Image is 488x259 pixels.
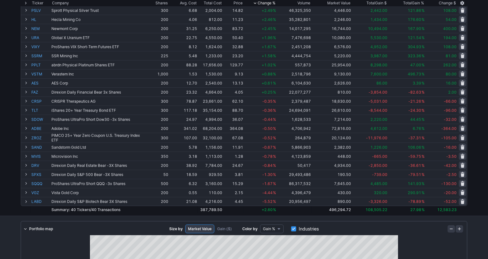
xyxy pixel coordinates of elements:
td: 1.28 [223,152,244,161]
span: -16.00 [444,145,457,150]
span: % [422,172,425,177]
span: 47.00 [410,63,421,67]
td: 11.91 [223,142,244,152]
td: 4.06 [169,15,198,24]
td: 107.00 [169,133,198,142]
td: 2.15 [223,188,244,197]
td: 24,694,091 [277,106,312,115]
span: % [422,90,425,95]
a: VIXY [31,42,50,51]
span: 194.00 [443,35,457,40]
span: 10,494.00 [368,26,387,31]
span: -0.50 [262,126,273,131]
td: 16,744.00 [312,24,352,33]
span: 176.60 [408,17,421,22]
span: +0.61 [262,81,273,85]
td: 7,476,698 [277,33,312,42]
span: -59.75 [408,154,421,159]
td: 200 [146,60,169,69]
span: % [422,136,425,140]
span: -8,544.00 [369,108,387,113]
div: iShares 20+ Year Treasury Bond ETF [51,108,146,113]
span: 167.90 [408,26,421,31]
a: LABD [31,197,50,206]
td: 200 [146,161,169,170]
td: 2,540.00 [198,78,223,87]
a: SQQQ [31,179,50,188]
span: 44.45 [410,117,421,122]
td: 9.13 [223,69,244,78]
a: ZROZ [31,133,50,142]
td: 3.81 [223,170,244,179]
span: Portfolio map [29,226,53,232]
td: 4,934.00 [312,161,352,170]
td: 3,160.00 [198,179,223,188]
td: 50,417 [277,161,312,170]
td: 26,610.00 [312,106,352,115]
span: Gain ($) [217,226,232,232]
span: % [273,154,276,159]
td: 38.92 [169,161,198,170]
span: % [273,54,276,58]
td: 448.00 [312,152,352,161]
td: 23.20 [223,51,244,60]
td: 18,630.00 [312,96,352,106]
div: ProShares UltraPro Short QQQ -3x Shares [51,181,146,186]
a: SSRM [31,51,50,60]
a: HL [31,15,50,24]
td: 225 [146,51,169,60]
td: 6.68 [169,6,198,15]
td: 13.13 [223,78,244,87]
td: 88.70 [223,106,244,115]
td: 200 [146,124,169,133]
td: 29,493,486 [277,170,312,179]
td: 62.10 [223,96,244,106]
td: 50.40 [223,33,244,42]
span: % [273,63,276,67]
a: NEM [31,24,50,33]
td: 200 [146,33,169,42]
td: 8.12 [169,42,198,51]
td: 4,396,479 [277,188,312,197]
td: 20,124.00 [312,133,352,142]
td: 14.82 [223,6,244,15]
label: Industries [291,225,319,233]
span: % [422,81,425,85]
span: % [422,145,425,150]
td: 200 [146,24,169,33]
span: +1.02 [262,63,273,67]
span: % [273,44,276,49]
span: % [273,90,276,95]
span: 106.06 [408,145,421,150]
span: 2.00 [448,90,457,95]
td: 500 [146,179,169,188]
a: Market Value [185,225,214,233]
td: 17,656.00 [198,60,223,69]
span: Market Value [188,226,212,232]
span: -105.00 [441,136,457,140]
td: 264,879 [277,133,312,142]
td: 1,530.00 [198,69,223,78]
a: URA [31,33,50,42]
div: Sprott Physical Silver Trust [51,8,146,13]
span: 1,226.00 [370,145,387,150]
span: % [273,72,276,76]
a: SDOW [31,115,50,124]
span: 2,442.00 [370,8,387,13]
span: -66.00 [444,99,457,104]
div: ProShares UltraPro Short Dow30 -3x Shares [51,117,146,122]
a: MVIS [31,152,50,161]
td: 200 [146,78,169,87]
td: 7,214.00 [312,115,352,124]
td: 2,626.00 [312,78,352,87]
td: 1,113.00 [198,152,223,161]
div: Verastem Inc [51,72,146,76]
span: +2.49 [262,8,273,13]
td: 812.00 [198,15,223,24]
td: 300 [146,96,169,106]
td: 200 [146,87,169,96]
td: 35,154.00 [198,106,223,115]
td: 5,866,903 [277,142,312,152]
td: 557,873 [277,60,312,69]
td: 32,100.00 [198,133,223,142]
